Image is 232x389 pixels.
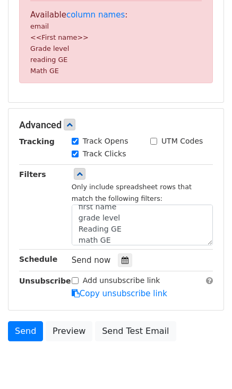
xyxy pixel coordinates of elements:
[19,170,46,179] strong: Filters
[30,33,89,41] small: <<First name>>
[30,10,202,76] p: Available :
[72,255,111,265] span: Send now
[83,148,126,160] label: Track Clicks
[179,338,232,389] iframe: Chat Widget
[72,183,192,203] small: Only include spreadsheet rows that match the following filters:
[30,56,67,64] small: reading GE
[83,136,128,147] label: Track Opens
[66,10,125,20] a: column names
[95,321,176,341] a: Send Test Email
[30,45,69,52] small: Grade level
[161,136,203,147] label: UTM Codes
[8,321,43,341] a: Send
[83,275,160,286] label: Add unsubscribe link
[30,67,59,75] small: Math GE
[19,255,57,263] strong: Schedule
[19,137,55,146] strong: Tracking
[19,277,71,285] strong: Unsubscribe
[46,321,92,341] a: Preview
[30,22,49,30] small: email
[19,119,213,131] h5: Advanced
[72,289,167,298] a: Copy unsubscribe link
